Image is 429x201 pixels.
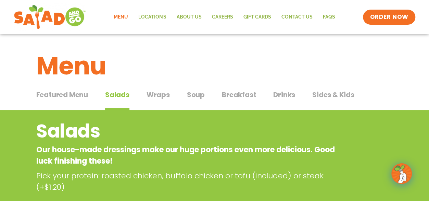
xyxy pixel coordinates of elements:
div: Tabbed content [36,87,393,110]
span: ORDER NOW [370,13,408,21]
span: Salads [105,90,129,100]
a: Menu [109,9,133,25]
span: Breakfast [222,90,256,100]
a: Careers [206,9,238,25]
a: GIFT CARDS [238,9,276,25]
span: Sides & Kids [312,90,354,100]
img: new-SAG-logo-768×292 [14,3,86,31]
a: ORDER NOW [363,10,415,25]
img: wpChatIcon [392,164,411,183]
p: Our house-made dressings make our huge portions even more delicious. Good luck finishing these! [36,144,338,167]
span: Wraps [147,90,170,100]
span: Drinks [273,90,295,100]
span: Soup [187,90,205,100]
a: About Us [171,9,206,25]
h2: Salads [36,117,338,145]
h1: Menu [36,47,393,84]
span: Featured Menu [36,90,88,100]
a: Locations [133,9,171,25]
p: Pick your protein: roasted chicken, buffalo chicken or tofu (included) or steak (+$1.20) [36,170,341,193]
a: Contact Us [276,9,317,25]
nav: Menu [109,9,340,25]
a: FAQs [317,9,340,25]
